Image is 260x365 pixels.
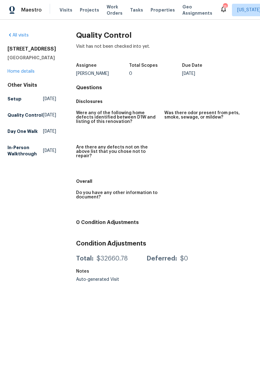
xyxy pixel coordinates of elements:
[129,63,158,68] h5: Total Scopes
[76,98,253,105] h5: Disclosures
[147,255,177,262] div: Deferred:
[43,112,56,118] span: [DATE]
[43,96,56,102] span: [DATE]
[76,43,253,60] div: Visit has not been checked into yet.
[76,71,129,76] div: [PERSON_NAME]
[76,32,253,38] h2: Quality Control
[7,82,56,88] div: Other Visits
[97,255,128,262] div: $32660.78
[7,112,43,118] h5: Quality Control
[76,255,94,262] div: Total:
[76,178,253,184] h5: Overall
[7,144,43,157] h5: In-Person Walkthrough
[43,128,56,134] span: [DATE]
[7,46,56,52] h2: [STREET_ADDRESS]
[151,7,175,13] span: Properties
[107,4,123,16] span: Work Orders
[76,219,253,226] h4: 0 Condition Adjustments
[182,4,212,16] span: Geo Assignments
[182,63,202,68] h5: Due Date
[76,111,159,124] h5: Were any of the following home defects identified between D1W and listing of this renovation?
[164,111,248,119] h5: Was there odor present from pets, smoke, sewage, or mildew?
[223,4,227,10] div: 15
[7,142,56,159] a: In-Person Walkthrough[DATE]
[76,85,253,91] h4: Questions
[129,71,182,76] div: 0
[7,96,22,102] h5: Setup
[76,241,253,247] h3: Condition Adjustments
[7,69,35,74] a: Home details
[7,126,56,137] a: Day One Walk[DATE]
[180,255,188,262] div: $0
[76,269,89,274] h5: Notes
[7,128,38,134] h5: Day One Walk
[76,277,129,282] div: Auto-generated Visit
[80,7,99,13] span: Projects
[7,33,29,37] a: All visits
[76,145,159,158] h5: Are there any defects not on the above list that you chose not to repair?
[7,93,56,105] a: Setup[DATE]
[130,8,143,12] span: Tasks
[7,109,56,121] a: Quality Control[DATE]
[60,7,72,13] span: Visits
[182,71,235,76] div: [DATE]
[43,148,56,154] span: [DATE]
[76,191,159,199] h5: Do you have any other information to document?
[21,7,42,13] span: Maestro
[76,63,97,68] h5: Assignee
[7,55,56,61] h5: [GEOGRAPHIC_DATA]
